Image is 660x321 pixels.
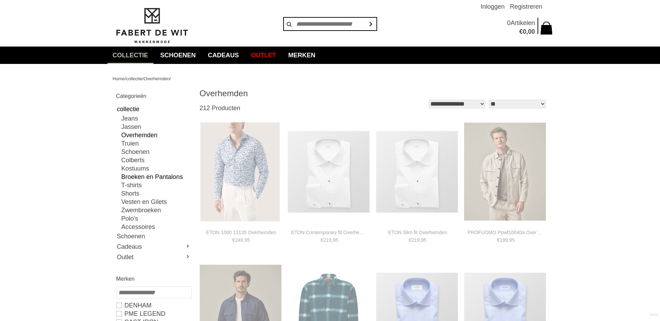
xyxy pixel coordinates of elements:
a: Zwembroeken [121,206,191,214]
span: / [125,76,126,81]
a: Jassen [121,123,191,131]
a: Broeken en Pantalons [121,173,191,181]
a: Kostuums [121,164,191,173]
a: Schoenen [116,231,191,241]
a: Jeans [121,114,191,123]
a: Vesten en Gilets [121,198,191,206]
h2: Categorieën [116,92,191,100]
a: Shorts [121,189,191,198]
span: , [526,28,528,35]
a: Schoenen [121,148,191,156]
span: € [519,28,523,35]
h1: Overhemden [200,88,374,99]
span: 0 [507,19,510,26]
a: Cadeaus [203,47,244,64]
a: Merken [283,47,321,64]
span: / [170,76,171,81]
a: Divide [650,311,658,319]
span: 00 [528,28,535,35]
h2: Merken [116,274,191,283]
a: collectie [108,47,153,64]
a: T-shirts [121,181,191,189]
a: collectie [126,76,142,81]
a: Overhemden [121,131,191,139]
a: Polo's [121,214,191,223]
span: 0 [523,28,526,35]
a: collectie [116,104,191,114]
span: 212 Producten [200,105,240,112]
a: Cadeaus [116,241,191,252]
a: Colberts [121,156,191,164]
a: Truien [121,139,191,148]
img: Fabert de Wit [113,7,191,44]
span: Artikelen [510,19,535,26]
a: Accessoires [121,223,191,231]
span: / [142,76,144,81]
a: Overhemden [143,76,169,81]
a: PME LEGEND [116,310,191,318]
a: Home [113,76,125,81]
a: Outlet [116,252,191,262]
a: DENHAM [116,301,191,310]
a: Outlet [246,47,281,64]
a: Schoenen [155,47,201,64]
